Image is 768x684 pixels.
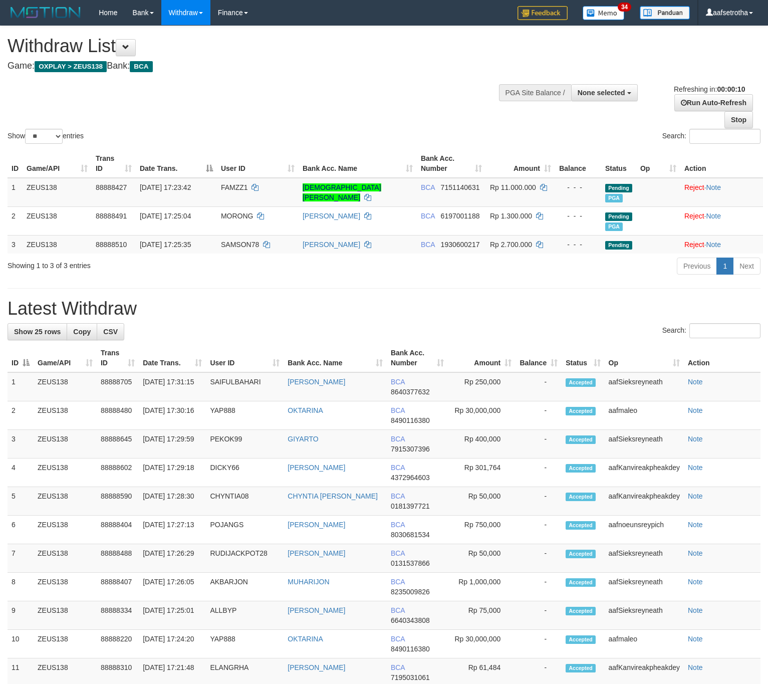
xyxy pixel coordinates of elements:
[206,630,284,658] td: YAP888
[96,212,127,220] span: 88888491
[605,401,684,430] td: aafmaleo
[139,601,206,630] td: [DATE] 17:25:01
[684,183,704,191] a: Reject
[490,212,532,220] span: Rp 1.300.000
[206,430,284,459] td: PEKOK99
[674,94,753,111] a: Run Auto-Refresh
[441,183,480,191] span: Copy 7151140631 to clipboard
[8,61,502,71] h4: Game: Bank:
[688,378,703,386] a: Note
[303,241,360,249] a: [PERSON_NAME]
[605,573,684,601] td: aafSieksreyneath
[688,578,703,586] a: Note
[35,61,107,72] span: OXPLAY > ZEUS138
[391,521,405,529] span: BCA
[688,406,703,414] a: Note
[103,328,118,336] span: CSV
[689,323,760,338] input: Search:
[97,372,139,401] td: 88888705
[566,435,596,444] span: Accepted
[566,407,596,415] span: Accepted
[139,516,206,544] td: [DATE] 17:27:13
[605,544,684,573] td: aafSieksreyneath
[566,378,596,387] span: Accepted
[8,235,23,254] td: 3
[391,578,405,586] span: BCA
[8,149,23,178] th: ID
[605,184,632,192] span: Pending
[391,616,430,624] span: Copy 6640343808 to clipboard
[706,183,721,191] a: Note
[288,663,345,671] a: [PERSON_NAME]
[684,212,704,220] a: Reject
[140,241,191,249] span: [DATE] 17:25:35
[96,241,127,249] span: 88888510
[684,344,760,372] th: Action
[97,487,139,516] td: 88888590
[34,344,97,372] th: Game/API: activate to sort column ascending
[562,344,604,372] th: Status: activate to sort column ascending
[605,194,623,202] span: Marked by aafnoeunsreypich
[391,378,405,386] span: BCA
[516,601,562,630] td: -
[206,544,284,573] td: RUDIJACKPOT28
[8,299,760,319] h1: Latest Withdraw
[288,635,323,643] a: OKTARINA
[559,211,597,221] div: - - -
[8,630,34,658] td: 10
[605,222,623,231] span: Marked by aafnoeunsreypich
[288,406,323,414] a: OKTARINA
[566,521,596,530] span: Accepted
[688,606,703,614] a: Note
[136,149,217,178] th: Date Trans.: activate to sort column descending
[8,344,34,372] th: ID: activate to sort column descending
[8,573,34,601] td: 8
[391,635,405,643] span: BCA
[34,601,97,630] td: ZEUS138
[518,6,568,20] img: Feedback.jpg
[139,344,206,372] th: Date Trans.: activate to sort column ascending
[571,84,638,101] button: None selected
[448,430,516,459] td: Rp 400,000
[689,129,760,144] input: Search:
[516,430,562,459] td: -
[566,664,596,672] span: Accepted
[448,372,516,401] td: Rp 250,000
[139,544,206,573] td: [DATE] 17:26:29
[486,149,555,178] th: Amount: activate to sort column ascending
[206,516,284,544] td: POJANGS
[130,61,152,72] span: BCA
[8,129,84,144] label: Show entries
[206,573,284,601] td: AKBARJON
[499,84,571,101] div: PGA Site Balance /
[391,663,405,671] span: BCA
[288,606,345,614] a: [PERSON_NAME]
[566,464,596,473] span: Accepted
[8,601,34,630] td: 9
[680,178,763,207] td: ·
[441,212,480,220] span: Copy 6197001188 to clipboard
[391,492,405,500] span: BCA
[448,459,516,487] td: Rp 301,764
[8,372,34,401] td: 1
[8,36,502,56] h1: Withdraw List
[448,344,516,372] th: Amount: activate to sort column ascending
[516,630,562,658] td: -
[8,544,34,573] td: 7
[206,344,284,372] th: User ID: activate to sort column ascending
[139,630,206,658] td: [DATE] 17:24:20
[605,372,684,401] td: aafSieksreyneath
[139,372,206,401] td: [DATE] 17:31:15
[605,516,684,544] td: aafnoeunsreypich
[97,401,139,430] td: 88888480
[578,89,625,97] span: None selected
[448,573,516,601] td: Rp 1,000,000
[97,544,139,573] td: 88888488
[288,492,378,500] a: CHYNTIA [PERSON_NAME]
[662,129,760,144] label: Search:
[733,258,760,275] a: Next
[391,559,430,567] span: Copy 0131537866 to clipboard
[221,241,259,249] span: SAMSON78
[92,149,136,178] th: Trans ID: activate to sort column ascending
[34,401,97,430] td: ZEUS138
